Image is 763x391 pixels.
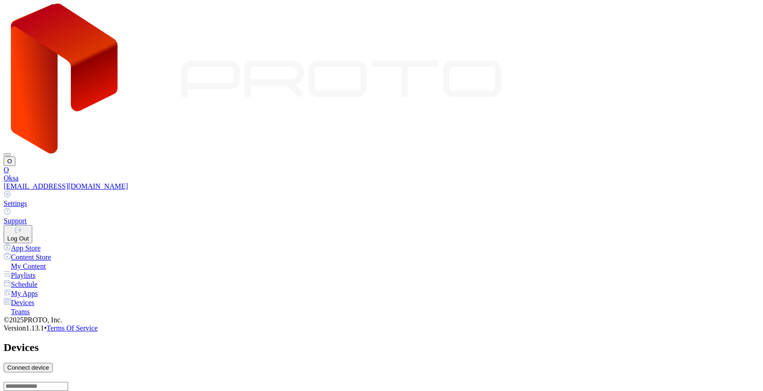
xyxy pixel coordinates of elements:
[4,289,759,298] a: My Apps
[4,298,759,307] a: Devices
[7,364,49,371] div: Connect device
[4,225,32,243] button: Log Out
[4,341,759,354] h2: Devices
[4,307,759,316] a: Teams
[4,271,759,280] a: Playlists
[4,316,759,324] div: © 2025 PROTO, Inc.
[4,252,759,261] a: Content Store
[4,261,759,271] a: My Content
[4,182,759,190] div: [EMAIL_ADDRESS][DOMAIN_NAME]
[4,208,759,225] a: Support
[4,166,759,190] a: OOksa[EMAIL_ADDRESS][DOMAIN_NAME]
[4,166,759,174] div: O
[4,156,15,166] button: O
[47,324,98,332] a: Terms Of Service
[4,174,759,182] div: Oksa
[7,235,29,242] div: Log Out
[4,324,47,332] span: Version 1.13.1 •
[4,363,53,372] button: Connect device
[4,190,759,208] a: Settings
[4,217,759,225] div: Support
[4,243,759,252] a: App Store
[4,200,759,208] div: Settings
[4,280,759,289] a: Schedule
